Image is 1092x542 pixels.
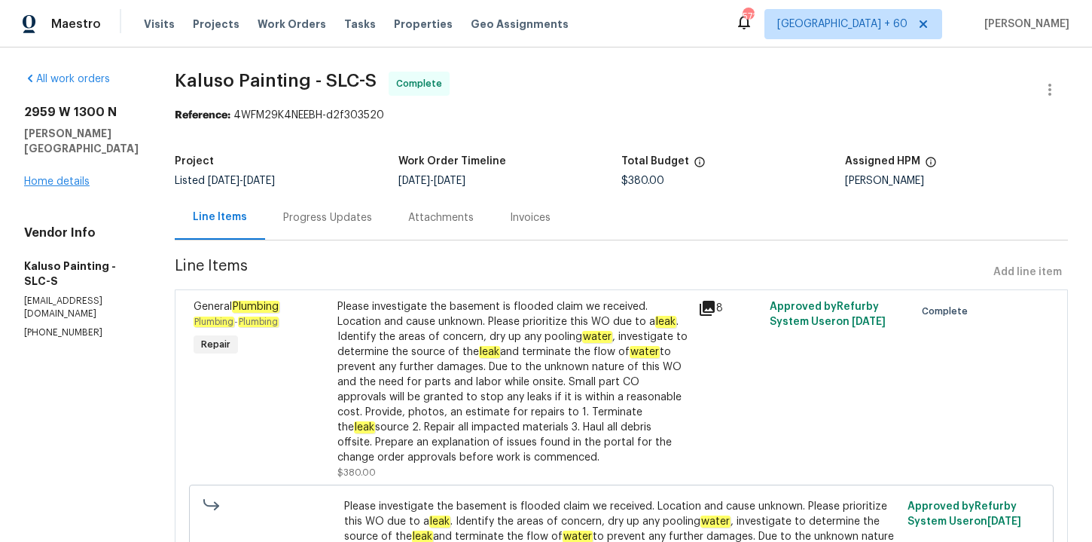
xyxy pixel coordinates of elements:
[582,331,612,343] em: water
[194,317,279,326] span: -
[408,210,474,225] div: Attachments
[24,225,139,240] h4: Vendor Info
[193,210,247,225] div: Line Items
[429,516,450,528] em: leak
[24,326,139,339] p: [PHONE_NUMBER]
[24,295,139,320] p: [EMAIL_ADDRESS][DOMAIN_NAME]
[194,301,279,313] span: General
[243,176,275,186] span: [DATE]
[337,299,688,465] div: Please investigate the basement is flooded claim we received. Location and cause unknown. Please ...
[175,176,275,186] span: Listed
[394,17,453,32] span: Properties
[232,301,279,313] em: Plumbing
[510,210,551,225] div: Invoices
[978,17,1069,32] span: [PERSON_NAME]
[845,156,920,167] h5: Assigned HPM
[907,501,1021,527] span: Approved by Refurby System User on
[175,110,230,121] b: Reference:
[258,17,326,32] span: Work Orders
[344,19,376,29] span: Tasks
[144,17,175,32] span: Visits
[621,176,664,186] span: $380.00
[845,176,1069,186] div: [PERSON_NAME]
[354,421,375,433] em: leak
[175,72,377,90] span: Kaluso Painting - SLC-S
[396,76,448,91] span: Complete
[655,316,676,328] em: leak
[770,302,886,327] span: Approved by Refurby System User on
[24,259,139,289] h5: Kaluso Painting - SLC-S
[193,17,239,32] span: Projects
[630,346,660,358] em: water
[51,17,101,32] span: Maestro
[24,105,139,120] h2: 2959 W 1300 N
[777,17,907,32] span: [GEOGRAPHIC_DATA] + 60
[922,304,974,319] span: Complete
[208,176,275,186] span: -
[283,210,372,225] div: Progress Updates
[195,337,236,352] span: Repair
[398,156,506,167] h5: Work Order Timeline
[479,346,500,358] em: leak
[24,176,90,187] a: Home details
[175,156,214,167] h5: Project
[175,259,987,286] span: Line Items
[398,176,465,186] span: -
[621,156,689,167] h5: Total Budget
[698,299,761,317] div: 8
[398,176,430,186] span: [DATE]
[700,516,731,528] em: water
[194,317,234,327] em: Plumbing
[852,317,886,327] span: [DATE]
[925,156,937,176] span: The hpm assigned to this work order.
[175,108,1068,123] div: 4WFM29K4NEEBH-d2f303520
[24,126,139,156] h5: [PERSON_NAME][GEOGRAPHIC_DATA]
[987,516,1021,527] span: [DATE]
[208,176,239,186] span: [DATE]
[471,17,569,32] span: Geo Assignments
[694,156,706,176] span: The total cost of line items that have been proposed by Opendoor. This sum includes line items th...
[24,74,110,84] a: All work orders
[238,317,279,327] em: Plumbing
[337,468,376,477] span: $380.00
[434,176,465,186] span: [DATE]
[743,9,753,24] div: 571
